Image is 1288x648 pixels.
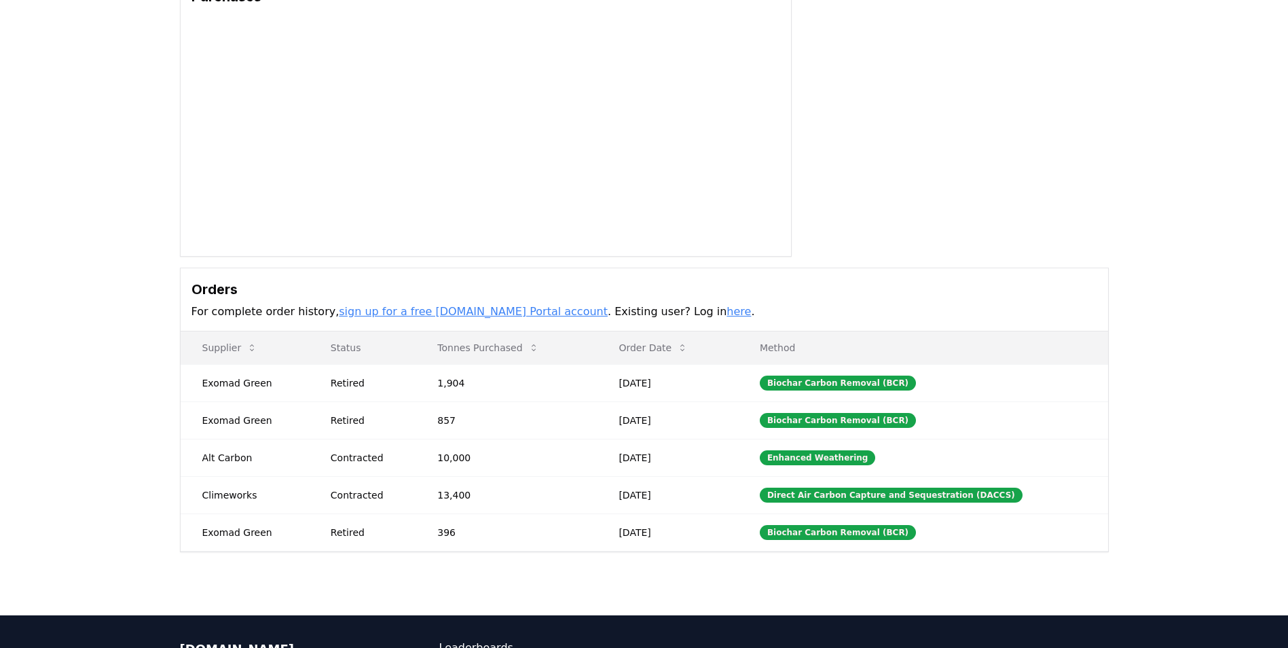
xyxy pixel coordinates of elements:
[181,514,309,551] td: Exomad Green
[426,334,549,361] button: Tonnes Purchased
[181,364,309,401] td: Exomad Green
[760,376,916,391] div: Biochar Carbon Removal (BCR)
[331,376,405,390] div: Retired
[416,439,597,476] td: 10,000
[597,439,737,476] td: [DATE]
[760,525,916,540] div: Biochar Carbon Removal (BCR)
[760,450,876,465] div: Enhanced Weathering
[181,401,309,439] td: Exomad Green
[191,279,1097,300] h3: Orders
[416,401,597,439] td: 857
[181,439,309,476] td: Alt Carbon
[331,451,405,465] div: Contracted
[320,341,405,355] p: Status
[597,364,737,401] td: [DATE]
[760,488,1023,503] div: Direct Air Carbon Capture and Sequestration (DACCS)
[597,514,737,551] td: [DATE]
[191,304,1097,320] p: For complete order history, . Existing user? Log in .
[726,305,751,318] a: here
[416,514,597,551] td: 396
[749,341,1097,355] p: Method
[191,334,269,361] button: Supplier
[416,364,597,401] td: 1,904
[597,401,737,439] td: [DATE]
[416,476,597,514] td: 13,400
[181,476,309,514] td: Climeworks
[331,488,405,502] div: Contracted
[760,413,916,428] div: Biochar Carbon Removal (BCR)
[597,476,737,514] td: [DATE]
[608,334,699,361] button: Order Date
[331,414,405,427] div: Retired
[339,305,608,318] a: sign up for a free [DOMAIN_NAME] Portal account
[331,526,405,539] div: Retired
